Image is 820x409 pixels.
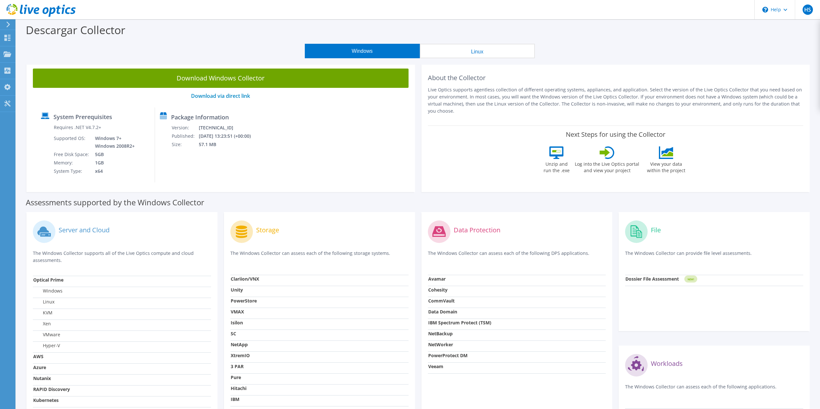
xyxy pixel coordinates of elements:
[198,132,259,140] td: [DATE] 13:23:51 (+00:00)
[54,124,101,131] label: Requires .NET V4.7.2+
[643,159,689,174] label: View your data within the project
[53,134,90,150] td: Supported OS:
[688,277,694,281] tspan: NEW!
[171,132,198,140] td: Published:
[53,150,90,159] td: Free Disk Space:
[625,276,679,282] strong: Dossier File Assessment
[574,159,640,174] label: Log into the Live Optics portal and view your project
[171,114,229,120] label: Package Information
[428,309,457,315] strong: Data Domain
[651,360,683,367] label: Workloads
[428,298,455,304] strong: CommVault
[231,385,246,391] strong: Hitachi
[33,277,63,283] strong: Optical Prime
[231,276,259,282] strong: Clariion/VNX
[428,276,446,282] strong: Avamar
[231,309,244,315] strong: VMAX
[625,250,803,263] p: The Windows Collector can provide file level assessments.
[33,250,211,264] p: The Windows Collector supports all of the Live Optics compute and cloud assessments.
[305,44,420,58] button: Windows
[231,298,257,304] strong: PowerStore
[33,386,70,392] strong: RAPID Discovery
[231,352,250,358] strong: XtremIO
[26,199,204,206] label: Assessments supported by the Windows Collector
[33,331,60,338] label: VMware
[33,310,53,316] label: KVM
[428,363,443,369] strong: Veeam
[803,5,813,15] span: HS
[762,7,768,13] svg: \n
[256,227,279,233] label: Storage
[33,397,59,403] strong: Kubernetes
[428,86,804,115] p: Live Optics supports agentless collection of different operating systems, appliances, and applica...
[428,352,468,358] strong: PowerProtect DM
[231,363,244,369] strong: 3 PAR
[198,124,259,132] td: [TECHNICAL_ID]
[33,353,43,359] strong: AWS
[33,375,51,381] strong: Nutanix
[171,140,198,149] td: Size:
[33,321,51,327] label: Xen
[428,330,453,337] strong: NetBackup
[231,341,248,348] strong: NetApp
[171,124,198,132] td: Version:
[59,227,110,233] label: Server and Cloud
[428,320,491,326] strong: IBM Spectrum Protect (TSM)
[90,134,136,150] td: Windows 7+ Windows 2008R2+
[428,287,448,293] strong: Cohesity
[33,364,46,370] strong: Azure
[191,92,250,99] a: Download via direct link
[428,250,606,263] p: The Windows Collector can assess each of the following DPS applications.
[231,396,239,402] strong: IBM
[90,150,136,159] td: 5GB
[651,227,661,233] label: File
[420,44,535,58] button: Linux
[90,159,136,167] td: 1GB
[231,287,243,293] strong: Unity
[53,114,112,120] label: System Prerequisites
[428,74,804,82] h2: About the Collector
[230,250,409,263] p: The Windows Collector can assess each of the following storage systems.
[566,131,665,138] label: Next Steps for using the Collector
[26,23,125,37] label: Descargar Collector
[231,374,241,380] strong: Pure
[454,227,500,233] label: Data Protection
[198,140,259,149] td: 57.1 MB
[53,159,90,167] td: Memory:
[33,299,54,305] label: Linux
[33,342,60,349] label: Hyper-V
[231,320,243,326] strong: Isilon
[33,69,409,88] a: Download Windows Collector
[542,159,571,174] label: Unzip and run the .exe
[231,330,236,337] strong: SC
[428,341,453,348] strong: NetWorker
[90,167,136,175] td: x64
[53,167,90,175] td: System Type:
[625,383,803,396] p: The Windows Collector can assess each of the following applications.
[33,288,63,294] label: Windows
